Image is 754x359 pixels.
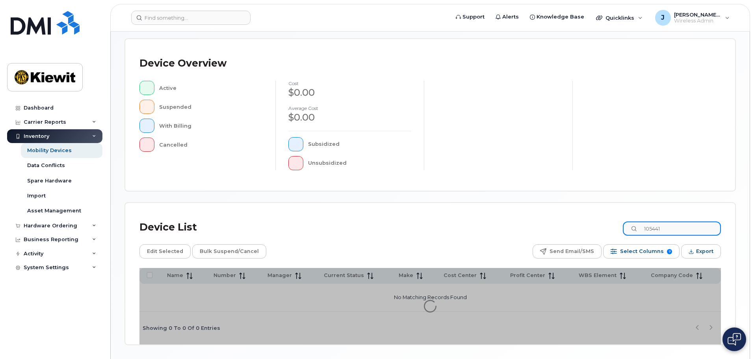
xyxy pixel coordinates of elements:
[159,119,263,133] div: With Billing
[537,13,584,21] span: Knowledge Base
[696,246,713,257] span: Export
[502,13,519,21] span: Alerts
[308,137,412,151] div: Subsidized
[159,100,263,114] div: Suspended
[674,18,721,24] span: Wireless Admin
[159,138,263,152] div: Cancelled
[550,246,594,257] span: Send Email/SMS
[139,53,227,74] div: Device Overview
[603,244,680,259] button: Select Columns 7
[192,244,266,259] button: Bulk Suspend/Cancel
[681,244,721,259] button: Export
[620,246,664,257] span: Select Columns
[533,244,602,259] button: Send Email/SMS
[288,106,411,111] h4: Average cost
[159,81,263,95] div: Active
[524,9,590,25] a: Knowledge Base
[650,10,735,26] div: Jamison.Goldapp
[139,217,197,238] div: Device List
[661,13,665,22] span: J
[288,86,411,99] div: $0.00
[490,9,524,25] a: Alerts
[131,11,251,25] input: Find something...
[450,9,490,25] a: Support
[591,10,648,26] div: Quicklinks
[728,333,741,346] img: Open chat
[308,156,412,170] div: Unsubsidized
[139,244,191,259] button: Edit Selected
[200,246,259,257] span: Bulk Suspend/Cancel
[623,221,721,236] input: Search Device List ...
[667,249,672,254] span: 7
[462,13,485,21] span: Support
[674,11,721,18] span: [PERSON_NAME].[PERSON_NAME]
[288,81,411,86] h4: cost
[147,246,183,257] span: Edit Selected
[605,15,634,21] span: Quicklinks
[288,111,411,124] div: $0.00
